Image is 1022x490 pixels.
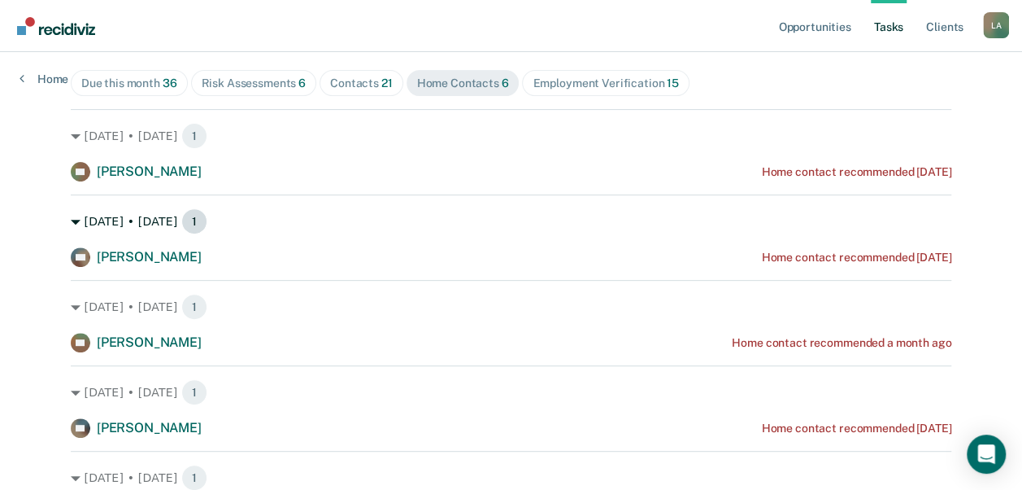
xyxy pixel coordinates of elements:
span: [PERSON_NAME] [97,420,202,435]
div: [DATE] • [DATE] 1 [71,379,951,405]
span: 1 [181,294,207,320]
div: Home contact recommended [DATE] [761,422,951,435]
span: 36 [163,77,177,90]
div: L A [983,12,1009,38]
button: Profile dropdown button [983,12,1009,38]
a: Home [20,72,68,86]
img: Recidiviz [17,17,95,35]
div: [DATE] • [DATE] 1 [71,123,951,149]
div: Home Contacts [417,77,509,90]
div: Home contact recommended a month ago [732,336,951,350]
div: Risk Assessments [202,77,307,90]
span: 6 [298,77,306,90]
div: Contacts [330,77,393,90]
span: [PERSON_NAME] [97,164,202,179]
div: [DATE] • [DATE] 1 [71,294,951,320]
span: 6 [502,77,509,90]
div: Home contact recommended [DATE] [761,165,951,179]
span: [PERSON_NAME] [97,249,202,265]
div: [DATE] • [DATE] 1 [71,208,951,234]
span: 15 [667,77,679,90]
span: 21 [381,77,393,90]
div: Due this month [81,77,177,90]
div: Employment Verification [533,77,678,90]
div: Open Intercom Messenger [967,435,1006,474]
span: 1 [181,123,207,149]
div: Home contact recommended [DATE] [761,251,951,265]
span: 1 [181,379,207,405]
span: [PERSON_NAME] [97,335,202,350]
span: 1 [181,208,207,234]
